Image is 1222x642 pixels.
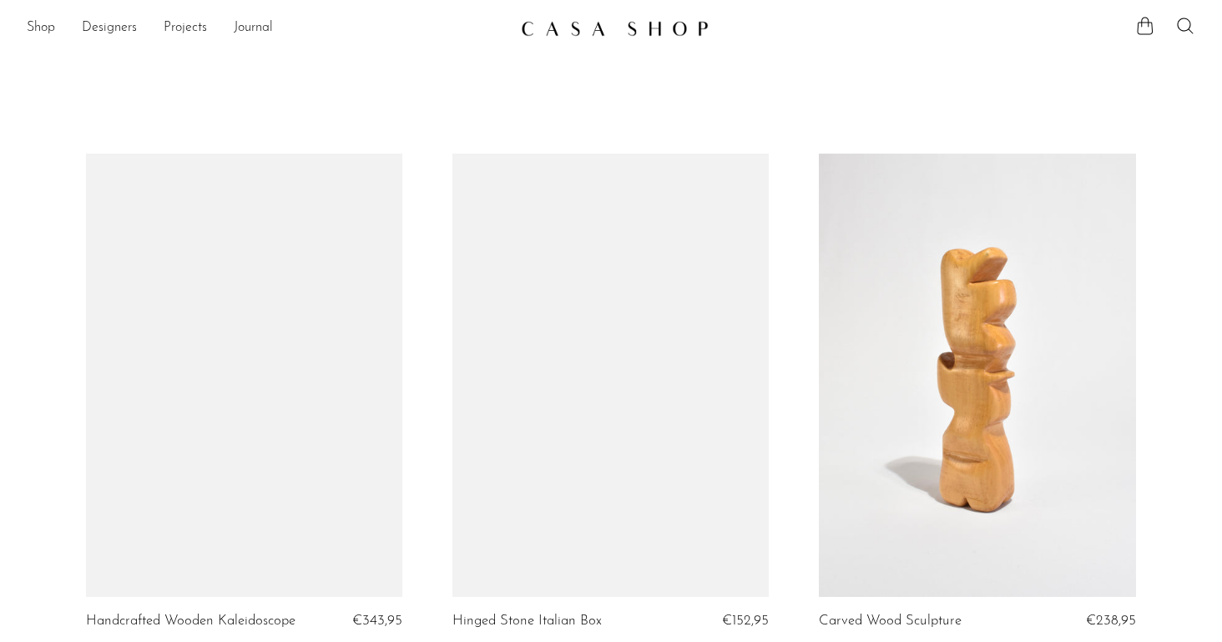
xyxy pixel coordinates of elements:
[234,18,273,39] a: Journal
[722,614,769,628] span: €152,95
[819,614,962,629] a: Carved Wood Sculpture
[27,14,507,43] nav: Desktop navigation
[82,18,137,39] a: Designers
[27,14,507,43] ul: NEW HEADER MENU
[1086,614,1136,628] span: €238,95
[352,614,402,628] span: €343,95
[452,614,602,629] a: Hinged Stone Italian Box
[164,18,207,39] a: Projects
[86,614,295,629] a: Handcrafted Wooden Kaleidoscope
[27,18,55,39] a: Shop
